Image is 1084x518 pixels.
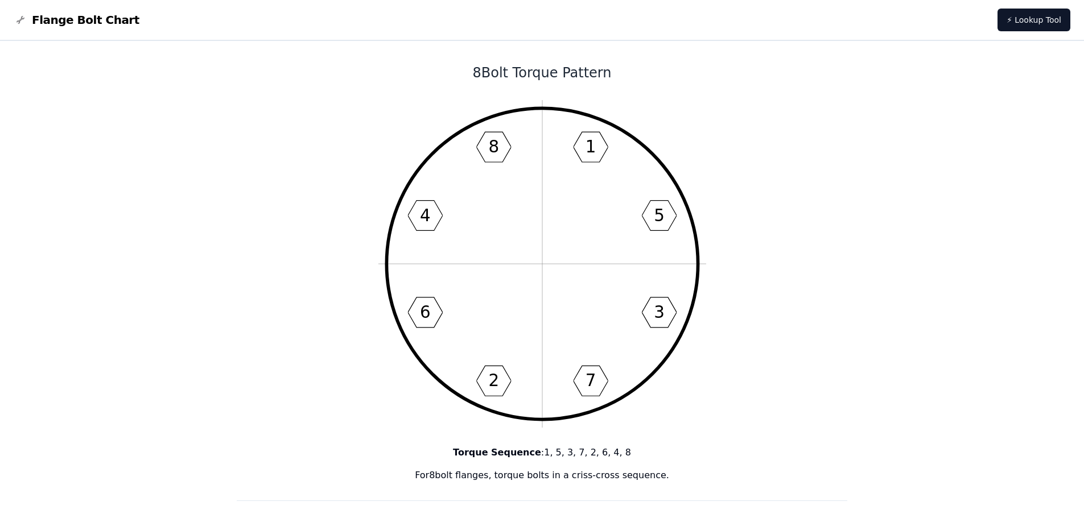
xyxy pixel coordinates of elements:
[420,206,431,225] text: 4
[14,13,27,27] img: Flange Bolt Chart Logo
[488,137,499,156] text: 8
[585,137,596,156] text: 1
[453,447,541,458] b: Torque Sequence
[237,446,848,459] p: : 1, 5, 3, 7, 2, 6, 4, 8
[488,371,499,390] text: 2
[585,371,596,390] text: 7
[654,302,665,322] text: 3
[32,12,139,28] span: Flange Bolt Chart
[237,64,848,82] h1: 8 Bolt Torque Pattern
[14,12,139,28] a: Flange Bolt Chart LogoFlange Bolt Chart
[237,469,848,482] p: For 8 bolt flanges, torque bolts in a criss-cross sequence.
[654,206,665,225] text: 5
[420,302,431,322] text: 6
[998,9,1070,31] a: ⚡ Lookup Tool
